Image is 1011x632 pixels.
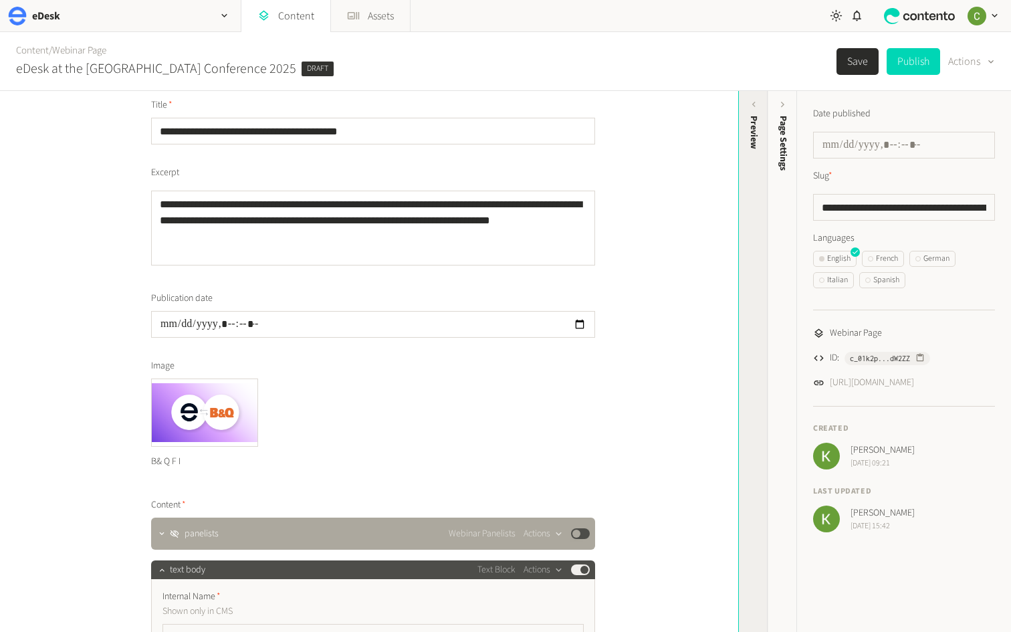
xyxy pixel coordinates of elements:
div: German [915,253,949,265]
button: Actions [524,526,563,542]
button: Save [836,48,879,75]
button: Actions [524,562,563,578]
img: Keelin Terry [813,506,840,532]
span: Internal Name [162,590,221,604]
label: Slug [813,169,832,183]
a: Webinar Page [52,43,106,58]
div: Spanish [865,274,899,286]
span: Draft [302,62,334,76]
div: English [819,253,851,265]
p: Shown only in CMS [162,604,467,619]
span: ID: [830,351,839,365]
h4: Last updated [813,486,995,498]
button: Italian [813,272,854,288]
button: Spanish [859,272,905,288]
span: Excerpt [151,166,179,180]
span: Publication date [151,292,213,306]
span: Webinar Panelists [449,527,516,541]
span: [DATE] 09:21 [851,457,915,469]
a: Content [16,43,49,58]
button: German [909,251,956,267]
img: Chloe Ryan [968,7,986,25]
span: Page Settings [776,116,790,171]
div: B& Q F I [151,447,258,477]
span: panelists [185,527,219,541]
span: / [49,43,52,58]
button: Actions [948,48,995,75]
span: Image [151,359,175,373]
div: Preview [747,116,761,149]
a: [URL][DOMAIN_NAME] [830,376,914,390]
label: Languages [813,231,995,245]
img: B& Q F I [152,379,257,446]
span: Webinar Page [830,326,882,340]
span: Text Block [477,563,516,577]
h2: eDesk at the [GEOGRAPHIC_DATA] Conference 2025 [16,59,296,79]
label: Date published [813,107,871,121]
span: [PERSON_NAME] [851,506,915,520]
span: Title [151,98,173,112]
span: [DATE] 15:42 [851,520,915,532]
h4: Created [813,423,995,435]
span: Content [151,498,186,512]
h2: eDesk [32,8,60,24]
img: eDesk [8,7,27,25]
div: French [868,253,898,265]
img: Keelin Terry [813,443,840,469]
button: c_01k2p...dW2ZZ [845,352,930,365]
span: [PERSON_NAME] [851,443,915,457]
div: Italian [819,274,848,286]
span: c_01k2p...dW2ZZ [850,352,910,364]
button: French [862,251,904,267]
button: English [813,251,857,267]
button: Publish [887,48,940,75]
span: text body [170,563,205,577]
